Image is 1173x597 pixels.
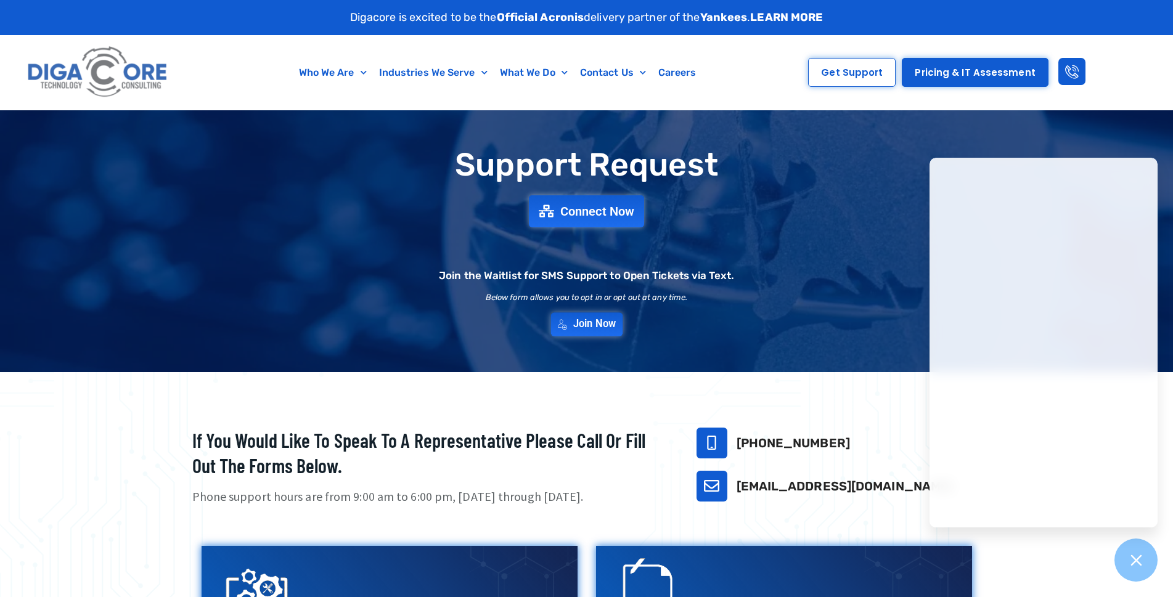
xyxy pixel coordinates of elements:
span: Pricing & IT Assessment [915,68,1035,77]
h2: If you would like to speak to a representative please call or fill out the forms below. [192,428,666,479]
a: LEARN MORE [750,10,823,24]
a: Connect Now [529,195,644,227]
h2: Below form allows you to opt in or opt out at any time. [486,293,688,301]
a: [EMAIL_ADDRESS][DOMAIN_NAME] [737,479,954,493]
span: Connect Now [560,205,634,217]
h2: Join the Waitlist for SMS Support to Open Tickets via Text. [439,270,734,281]
p: Digacore is excited to be the delivery partner of the . [350,9,824,26]
a: Join Now [550,312,623,336]
strong: Yankees [700,10,748,24]
nav: Menu [231,59,764,87]
iframe: Chatgenie Messenger [930,158,1158,527]
span: Join Now [573,319,616,330]
a: support@digacore.com [697,471,727,502]
a: [PHONE_NUMBER] [737,436,850,450]
a: 732-646-5725 [697,428,727,458]
a: Contact Us [574,59,652,87]
p: Phone support hours are from 9:00 am to 6:00 pm, [DATE] through [DATE]. [192,488,666,506]
a: What We Do [494,59,574,87]
a: Careers [652,59,703,87]
a: Pricing & IT Assessment [902,58,1048,87]
img: Digacore logo 1 [24,41,172,104]
span: Get Support [821,68,883,77]
strong: Official Acronis [497,10,584,24]
a: Get Support [808,58,896,87]
a: Who We Are [293,59,373,87]
a: Industries We Serve [373,59,494,87]
h1: Support Request [161,147,1012,182]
